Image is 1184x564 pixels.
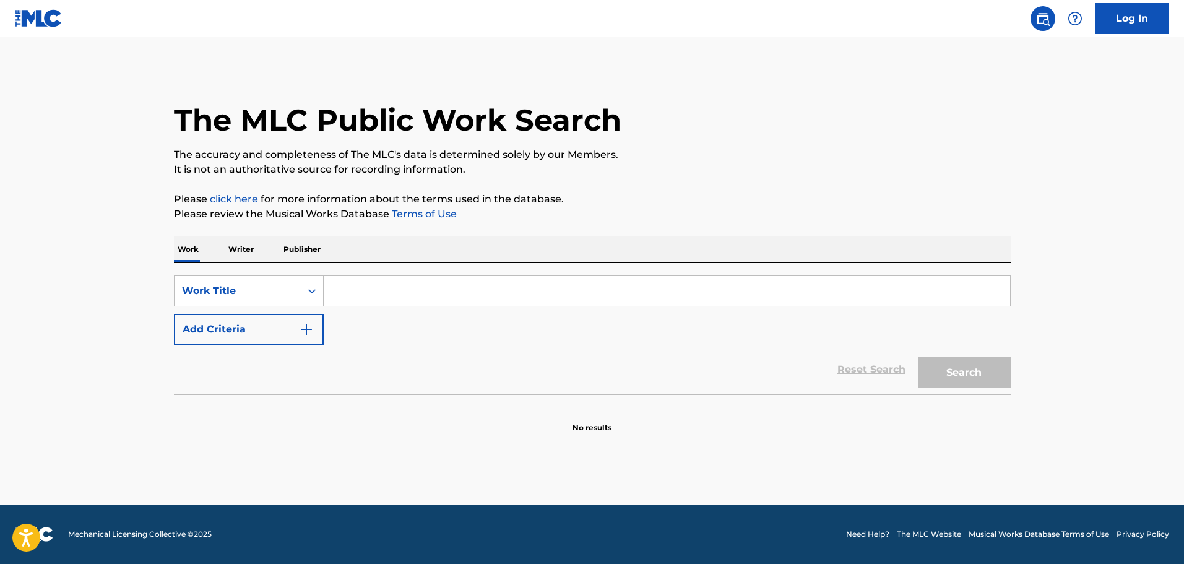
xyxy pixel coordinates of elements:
[1035,11,1050,26] img: search
[174,192,1011,207] p: Please for more information about the terms used in the database.
[573,407,611,433] p: No results
[897,529,961,540] a: The MLC Website
[182,284,293,298] div: Work Title
[210,193,258,205] a: click here
[846,529,889,540] a: Need Help?
[1117,529,1169,540] a: Privacy Policy
[225,236,257,262] p: Writer
[1031,6,1055,31] a: Public Search
[1068,11,1082,26] img: help
[280,236,324,262] p: Publisher
[174,236,202,262] p: Work
[68,529,212,540] span: Mechanical Licensing Collective © 2025
[15,527,53,542] img: logo
[174,147,1011,162] p: The accuracy and completeness of The MLC's data is determined solely by our Members.
[299,322,314,337] img: 9d2ae6d4665cec9f34b9.svg
[174,102,621,139] h1: The MLC Public Work Search
[969,529,1109,540] a: Musical Works Database Terms of Use
[174,314,324,345] button: Add Criteria
[1063,6,1087,31] div: Help
[1095,3,1169,34] a: Log In
[174,162,1011,177] p: It is not an authoritative source for recording information.
[1122,505,1184,564] iframe: Chat Widget
[174,275,1011,394] form: Search Form
[174,207,1011,222] p: Please review the Musical Works Database
[389,208,457,220] a: Terms of Use
[15,9,63,27] img: MLC Logo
